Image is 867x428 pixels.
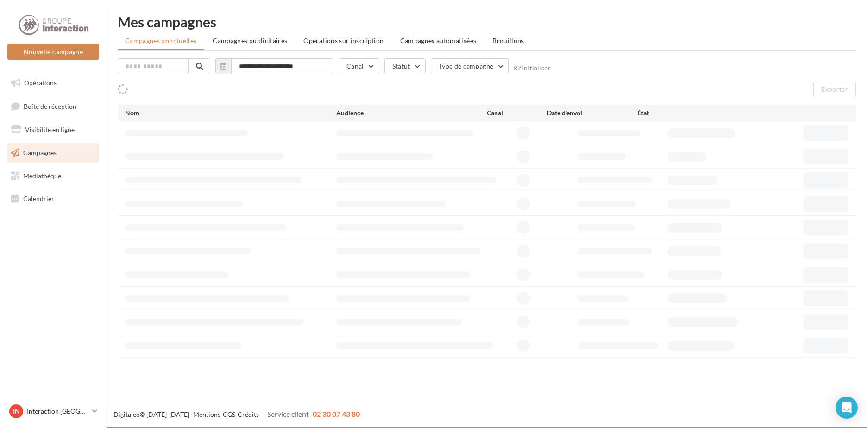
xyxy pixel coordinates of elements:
span: Campagnes automatisées [400,37,477,44]
a: Visibilité en ligne [6,120,101,139]
span: Calendrier [23,195,54,202]
a: Crédits [238,410,259,418]
a: Médiathèque [6,166,101,186]
div: État [637,108,728,118]
span: Operations sur inscription [303,37,383,44]
div: Mes campagnes [118,15,856,29]
a: Mentions [193,410,220,418]
span: IN [13,407,20,416]
div: Date d'envoi [547,108,637,118]
button: Type de campagne [431,58,509,74]
a: IN Interaction [GEOGRAPHIC_DATA] [7,403,99,420]
div: Open Intercom Messenger [836,397,858,419]
span: Médiathèque [23,171,61,179]
div: Nom [125,108,336,118]
button: Exporter [813,82,856,97]
span: Visibilité en ligne [25,126,75,133]
button: Nouvelle campagne [7,44,99,60]
span: Campagnes [23,149,57,157]
a: Calendrier [6,189,101,208]
button: Réinitialiser [514,64,551,72]
button: Statut [384,58,426,74]
span: Boîte de réception [24,102,76,110]
a: Digitaleo [113,410,140,418]
a: CGS [223,410,235,418]
span: © [DATE]-[DATE] - - - [113,410,360,418]
a: Boîte de réception [6,96,101,116]
div: Canal [487,108,547,118]
span: Campagnes publicitaires [213,37,287,44]
span: 02 30 07 43 80 [313,409,360,418]
a: Opérations [6,73,101,93]
p: Interaction [GEOGRAPHIC_DATA] [27,407,88,416]
span: Brouillons [492,37,524,44]
span: Opérations [24,79,57,87]
div: Audience [336,108,487,118]
a: Campagnes [6,143,101,163]
span: Service client [267,409,309,418]
button: Canal [339,58,379,74]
